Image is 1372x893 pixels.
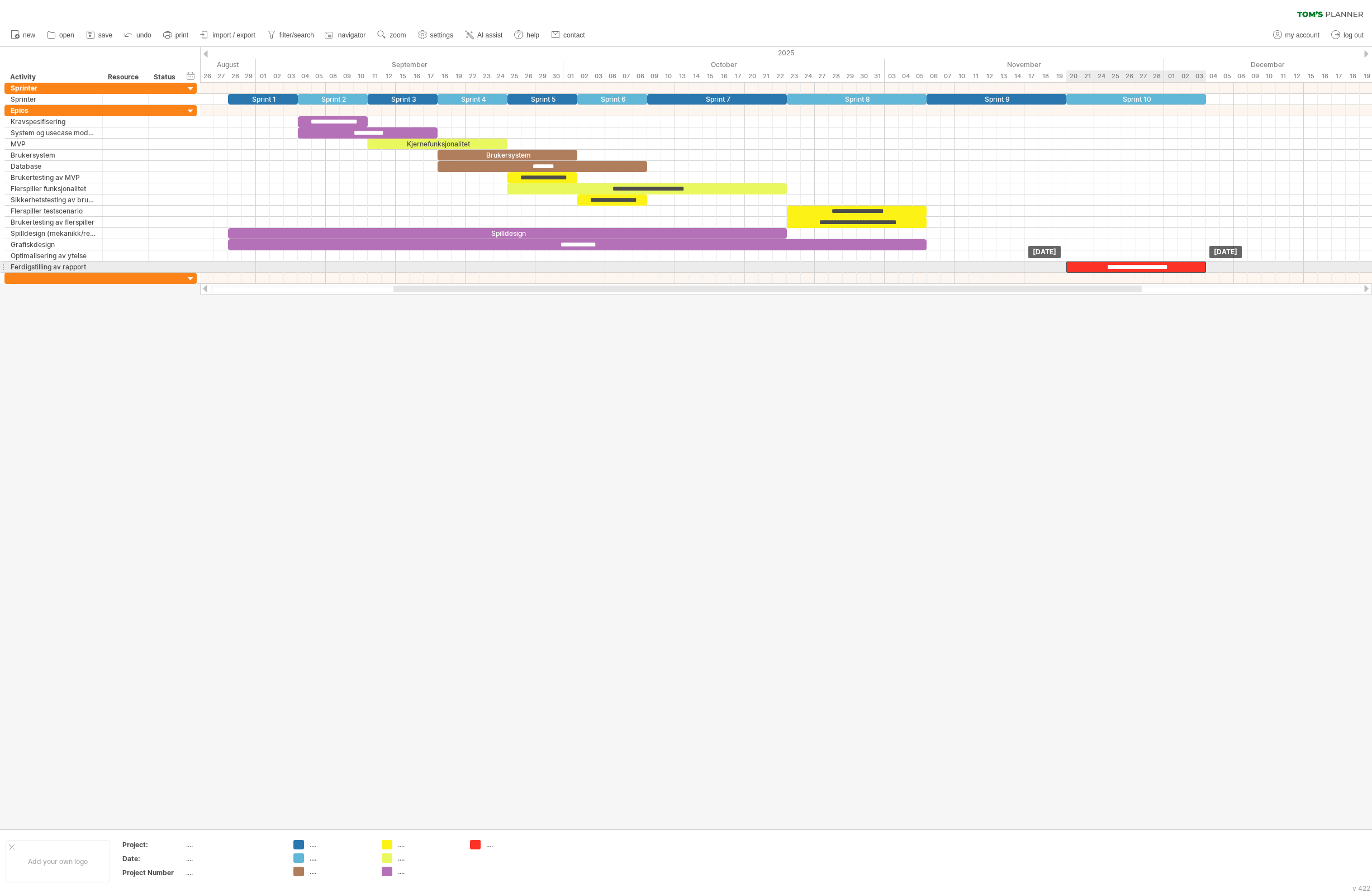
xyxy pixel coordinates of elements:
[511,28,543,42] a: help
[1206,70,1220,82] div: Thursday, 4 December 2025
[1052,70,1066,82] div: Wednesday, 19 November 2025
[521,70,535,82] div: Friday, 26 September 2025
[493,70,507,82] div: Wednesday, 24 September 2025
[11,172,97,183] div: Brukertesting av MVP
[160,28,192,42] a: print
[477,31,502,39] span: AI assist
[633,70,647,82] div: Wednesday, 8 October 2025
[122,868,184,877] div: Project Number
[955,70,969,82] div: Monday, 10 November 2025
[374,28,409,42] a: zoom
[368,139,507,149] div: Kjernefunksjonalitet
[843,70,857,82] div: Wednesday, 29 October 2025
[200,70,214,82] div: Tuesday, 26 August 2025
[1209,246,1242,258] div: [DATE]
[829,70,843,82] div: Tuesday, 28 October 2025
[549,70,563,82] div: Tuesday, 30 September 2025
[927,70,941,82] div: Thursday, 6 November 2025
[59,31,74,39] span: open
[270,70,284,82] div: Tuesday, 2 September 2025
[11,217,97,227] div: Brukertesting av flerspiller
[507,94,577,104] div: Sprint 5
[154,72,178,83] div: Status
[899,70,913,82] div: Tuesday, 4 November 2025
[462,28,506,42] a: AI assist
[11,183,97,194] div: Flerspiller funksjonalitet
[1150,70,1164,82] div: Friday, 28 November 2025
[98,31,112,39] span: save
[1276,70,1290,82] div: Thursday, 11 December 2025
[438,150,577,160] div: Brukersystem
[11,161,97,172] div: Database
[787,94,927,104] div: Sprint 8
[982,70,996,82] div: Wednesday, 12 November 2025
[452,70,466,82] div: Friday, 19 September 2025
[647,94,787,104] div: Sprint 7
[122,840,184,849] div: Project:
[310,867,371,876] div: ....
[11,105,97,116] div: Epics
[486,840,547,849] div: ....
[1352,884,1370,892] div: v 422
[619,70,633,82] div: Tuesday, 7 October 2025
[605,70,619,82] div: Monday, 6 October 2025
[1343,31,1364,39] span: log out
[1136,70,1150,82] div: Thursday, 27 November 2025
[186,854,280,863] div: ....
[340,70,354,82] div: Tuesday, 9 September 2025
[675,70,689,82] div: Monday, 13 October 2025
[1234,70,1248,82] div: Monday, 8 December 2025
[242,70,256,82] div: Friday, 29 August 2025
[312,70,326,82] div: Friday, 5 September 2025
[410,70,424,82] div: Tuesday, 16 September 2025
[323,28,369,42] a: navigator
[11,206,97,216] div: Flerspiller testscenario
[11,139,97,149] div: MVP
[430,31,453,39] span: settings
[338,31,365,39] span: navigator
[885,59,1164,70] div: November 2025
[11,250,97,261] div: Optimalisering av ytelse
[801,70,815,82] div: Friday, 24 October 2025
[577,94,647,104] div: Sprint 6
[264,28,317,42] a: filter/search
[717,70,731,82] div: Thursday, 16 October 2025
[1108,70,1122,82] div: Tuesday, 25 November 2025
[535,70,549,82] div: Monday, 29 September 2025
[1285,31,1319,39] span: my account
[279,31,314,39] span: filter/search
[563,70,577,82] div: Wednesday, 1 October 2025
[228,228,787,239] div: Spilldesign
[396,70,410,82] div: Monday, 15 September 2025
[857,70,871,82] div: Thursday, 30 October 2025
[354,70,368,82] div: Wednesday, 10 September 2025
[1304,70,1318,82] div: Monday, 15 December 2025
[6,840,110,882] div: Add your own logo
[298,94,368,104] div: Sprint 2
[310,853,371,863] div: ....
[647,70,661,82] div: Thursday, 9 October 2025
[1346,70,1360,82] div: Thursday, 18 December 2025
[11,116,97,127] div: Kravspesifisering
[284,70,298,82] div: Wednesday, 3 September 2025
[175,31,188,39] span: print
[8,28,39,42] a: new
[121,28,155,42] a: undo
[1080,70,1094,82] div: Friday, 21 November 2025
[871,70,885,82] div: Friday, 31 October 2025
[11,150,97,160] div: Brukersystem
[398,867,459,876] div: ....
[689,70,703,82] div: Tuesday, 14 October 2025
[438,94,507,104] div: Sprint 4
[759,70,773,82] div: Tuesday, 21 October 2025
[11,83,97,93] div: Sprinter
[941,70,955,82] div: Friday, 7 November 2025
[83,28,116,42] a: save
[228,70,242,82] div: Thursday, 28 August 2025
[996,70,1010,82] div: Thursday, 13 November 2025
[1220,70,1234,82] div: Friday, 5 December 2025
[1318,70,1332,82] div: Tuesday, 16 December 2025
[11,127,97,138] div: System og usecase modellering
[11,194,97,205] div: Sikkerhetstesting av brukersystem
[298,70,312,82] div: Thursday, 4 September 2025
